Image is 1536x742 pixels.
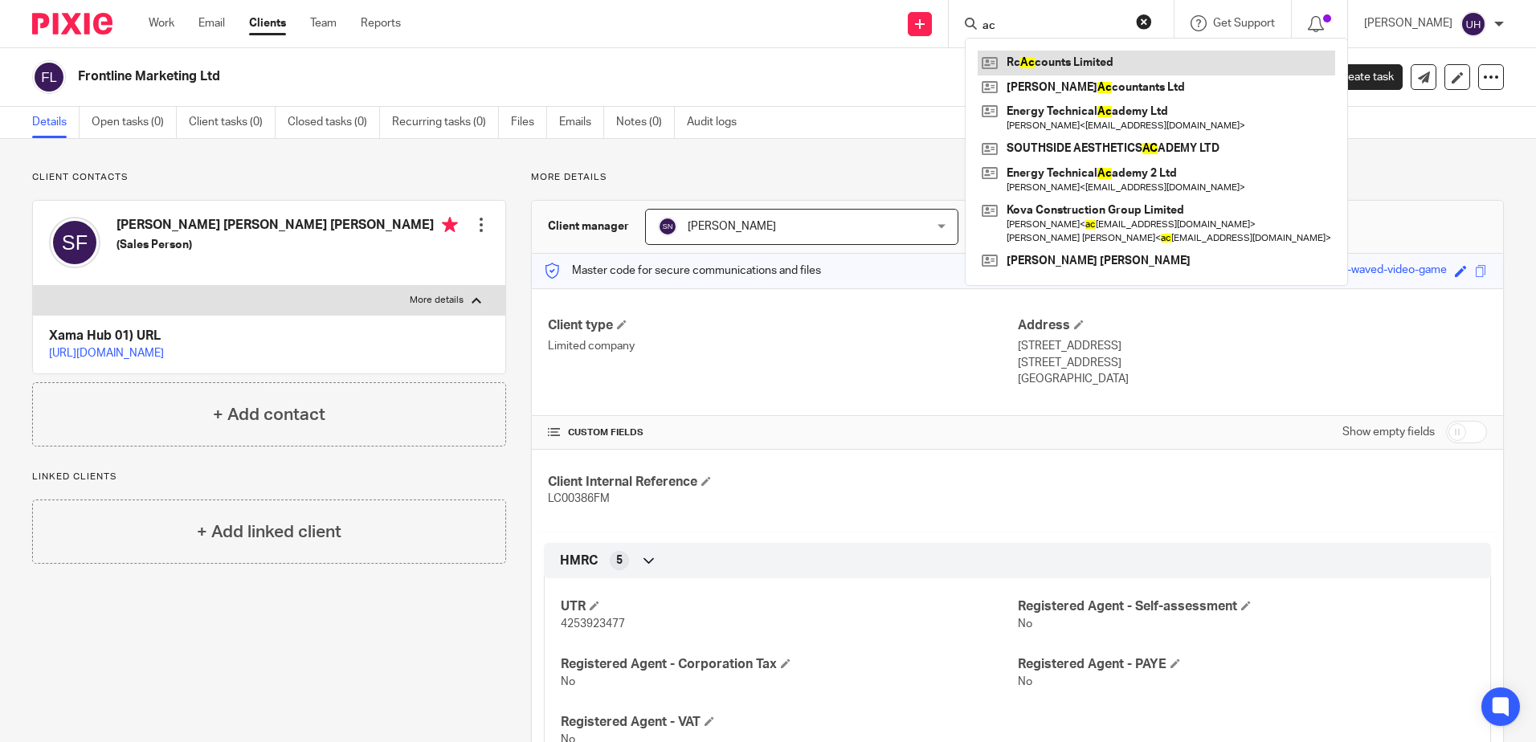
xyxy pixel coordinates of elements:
[249,15,286,31] a: Clients
[149,15,174,31] a: Work
[1364,15,1452,31] p: [PERSON_NAME]
[1018,618,1032,630] span: No
[442,217,458,233] i: Primary
[1213,18,1275,29] span: Get Support
[511,107,547,138] a: Files
[1136,14,1152,30] button: Clear
[531,171,1504,184] p: More details
[981,19,1125,34] input: Search
[548,426,1017,439] h4: CUSTOM FIELDS
[616,552,623,569] span: 5
[544,263,821,279] p: Master code for secure communications and files
[78,68,1044,85] h2: Frontline Marketing Ltd
[116,217,458,237] h4: [PERSON_NAME] [PERSON_NAME] [PERSON_NAME]
[561,676,575,687] span: No
[688,221,776,232] span: [PERSON_NAME]
[616,107,675,138] a: Notes (0)
[561,598,1017,615] h4: UTR
[1018,338,1487,354] p: [STREET_ADDRESS]
[288,107,380,138] a: Closed tasks (0)
[658,217,677,236] img: svg%3E
[1018,598,1474,615] h4: Registered Agent - Self-assessment
[189,107,276,138] a: Client tasks (0)
[32,13,112,35] img: Pixie
[548,338,1017,354] p: Limited company
[410,294,464,307] p: More details
[1018,656,1474,673] h4: Registered Agent - PAYE
[548,218,629,234] h3: Client manager
[1018,371,1487,387] p: [GEOGRAPHIC_DATA]
[392,107,499,138] a: Recurring tasks (0)
[92,107,177,138] a: Open tasks (0)
[116,237,458,253] h5: (Sales Person)
[49,348,164,359] a: [URL][DOMAIN_NAME]
[1018,355,1487,371] p: [STREET_ADDRESS]
[687,107,749,138] a: Audit logs
[213,402,325,427] h4: + Add contact
[49,328,489,344] h4: Xama Hub 01) URL
[548,474,1017,491] h4: Client Internal Reference
[560,552,598,569] span: HMRC
[361,15,401,31] a: Reports
[32,471,506,483] p: Linked clients
[548,493,610,504] span: LC00386FM
[559,107,604,138] a: Emails
[32,107,80,138] a: Details
[561,618,625,630] span: 4253923477
[32,171,506,184] p: Client contacts
[310,15,337,31] a: Team
[32,60,66,94] img: svg%3E
[1342,424,1435,440] label: Show empty fields
[1018,317,1487,334] h4: Address
[1018,676,1032,687] span: No
[548,317,1017,334] h4: Client type
[198,15,225,31] a: Email
[1460,11,1486,37] img: svg%3E
[197,520,341,544] h4: + Add linked client
[1309,64,1403,90] a: Create task
[561,714,1017,731] h4: Registered Agent - VAT
[49,217,100,268] img: svg%3E
[561,656,1017,673] h4: Registered Agent - Corporation Tax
